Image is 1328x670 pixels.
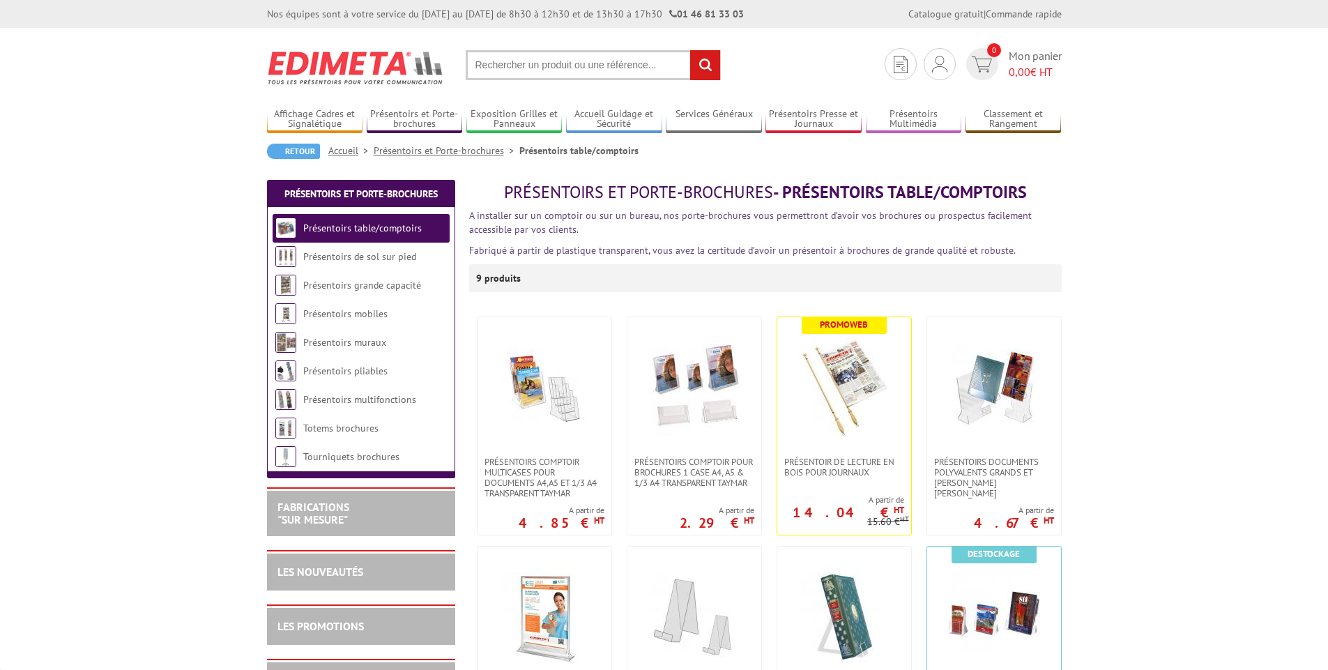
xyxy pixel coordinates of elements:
[777,457,911,478] a: Présentoir de lecture en bois pour journaux
[476,264,528,292] p: 9 produits
[275,246,296,267] img: Présentoirs de sol sur pied
[646,568,743,665] img: CHEVALETS SUPPORT DOCUMENTS À POSER
[303,222,422,234] a: Présentoirs table/comptoirs
[367,108,463,131] a: Présentoirs et Porte-brochures
[945,338,1043,436] img: Présentoirs Documents Polyvalents Grands et Petits Modèles
[793,508,904,517] p: 14.04 €
[275,332,296,353] img: Présentoirs muraux
[566,108,662,131] a: Accueil Guidage et Sécurité
[634,457,754,488] span: PRÉSENTOIRS COMPTOIR POUR BROCHURES 1 CASE A4, A5 & 1/3 A4 TRANSPARENT taymar
[303,307,388,320] a: Présentoirs mobiles
[496,568,593,665] img: PRÉSENTOIRS DE COMPTOIR DOUBLE FACE FORMATS A4,A5,A6 TRANSPARENT
[303,365,388,377] a: Présentoirs pliables
[469,209,1032,236] font: A installer sur un comptoir ou sur un bureau, nos porte-brochures vous permettront d’avoir vos br...
[963,48,1062,80] a: devis rapide 0 Mon panier 0,00€ HT
[784,457,904,478] span: Présentoir de lecture en bois pour journaux
[328,144,374,157] a: Accueil
[267,42,445,93] img: Edimeta
[908,8,984,20] a: Catalogue gratuit
[496,338,593,436] img: Présentoirs comptoir multicases POUR DOCUMENTS A4,A5 ET 1/3 A4 TRANSPARENT TAYMAR
[866,108,962,131] a: Présentoirs Multimédia
[303,422,379,434] a: Totems brochures
[934,457,1054,498] span: Présentoirs Documents Polyvalents Grands et [PERSON_NAME] [PERSON_NAME]
[777,494,904,505] span: A partir de
[646,338,743,436] img: PRÉSENTOIRS COMPTOIR POUR BROCHURES 1 CASE A4, A5 & 1/3 A4 TRANSPARENT taymar
[968,548,1020,560] b: Destockage
[275,389,296,410] img: Présentoirs multifonctions
[303,336,386,349] a: Présentoirs muraux
[303,250,416,263] a: Présentoirs de sol sur pied
[966,108,1062,131] a: Classement et Rangement
[987,43,1001,57] span: 0
[1044,515,1054,526] sup: HT
[867,517,909,527] p: 15.60 €
[795,338,893,436] img: Présentoir de lecture en bois pour journaux
[519,505,604,516] span: A partir de
[894,56,908,73] img: devis rapide
[974,519,1054,527] p: 4.67 €
[466,108,563,131] a: Exposition Grilles et Panneaux
[1009,64,1062,80] span: € HT
[277,500,349,526] a: FABRICATIONS"Sur Mesure"
[765,108,862,131] a: Présentoirs Presse et Journaux
[466,50,721,80] input: Rechercher un produit ou une référence...
[680,505,754,516] span: A partir de
[478,457,611,498] a: Présentoirs comptoir multicases POUR DOCUMENTS A4,A5 ET 1/3 A4 TRANSPARENT TAYMAR
[284,188,438,200] a: Présentoirs et Porte-brochures
[469,244,1016,257] font: Fabriqué à partir de plastique transparent, vous avez la certitude d’avoir un présentoir à brochu...
[666,108,762,131] a: Services Généraux
[484,457,604,498] span: Présentoirs comptoir multicases POUR DOCUMENTS A4,A5 ET 1/3 A4 TRANSPARENT TAYMAR
[1009,65,1030,79] span: 0,00
[690,50,720,80] input: rechercher
[374,144,519,157] a: Présentoirs et Porte-brochures
[275,418,296,439] img: Totems brochures
[303,279,421,291] a: Présentoirs grande capacité
[277,619,364,633] a: LES PROMOTIONS
[744,515,754,526] sup: HT
[504,181,773,203] span: Présentoirs et Porte-brochures
[894,504,904,516] sup: HT
[519,519,604,527] p: 4.85 €
[974,505,1054,516] span: A partir de
[945,568,1043,665] img: Présentoirs comptoirs ou muraux 1 case Transparents
[275,218,296,238] img: Présentoirs table/comptoirs
[275,360,296,381] img: Présentoirs pliables
[267,7,744,21] div: Nos équipes sont à votre service du [DATE] au [DATE] de 8h30 à 12h30 et de 13h30 à 17h30
[908,7,1062,21] div: |
[932,56,947,73] img: devis rapide
[680,519,754,527] p: 2.29 €
[820,319,868,330] b: Promoweb
[469,183,1062,201] h1: - Présentoirs table/comptoirs
[594,515,604,526] sup: HT
[303,393,416,406] a: Présentoirs multifonctions
[669,8,744,20] strong: 01 46 81 33 03
[627,457,761,488] a: PRÉSENTOIRS COMPTOIR POUR BROCHURES 1 CASE A4, A5 & 1/3 A4 TRANSPARENT taymar
[267,144,320,159] a: Retour
[795,568,893,665] img: CHEVALETS SUPPORT DE LIVRE, ÉPAISSEUR RÉGLABLE À POSER
[303,450,399,463] a: Tourniquets brochures
[275,446,296,467] img: Tourniquets brochures
[275,275,296,296] img: Présentoirs grande capacité
[927,457,1061,498] a: Présentoirs Documents Polyvalents Grands et [PERSON_NAME] [PERSON_NAME]
[275,303,296,324] img: Présentoirs mobiles
[519,144,639,158] li: Présentoirs table/comptoirs
[986,8,1062,20] a: Commande rapide
[1009,48,1062,80] span: Mon panier
[267,108,363,131] a: Affichage Cadres et Signalétique
[900,514,909,524] sup: HT
[972,56,992,73] img: devis rapide
[277,565,363,579] a: LES NOUVEAUTÉS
